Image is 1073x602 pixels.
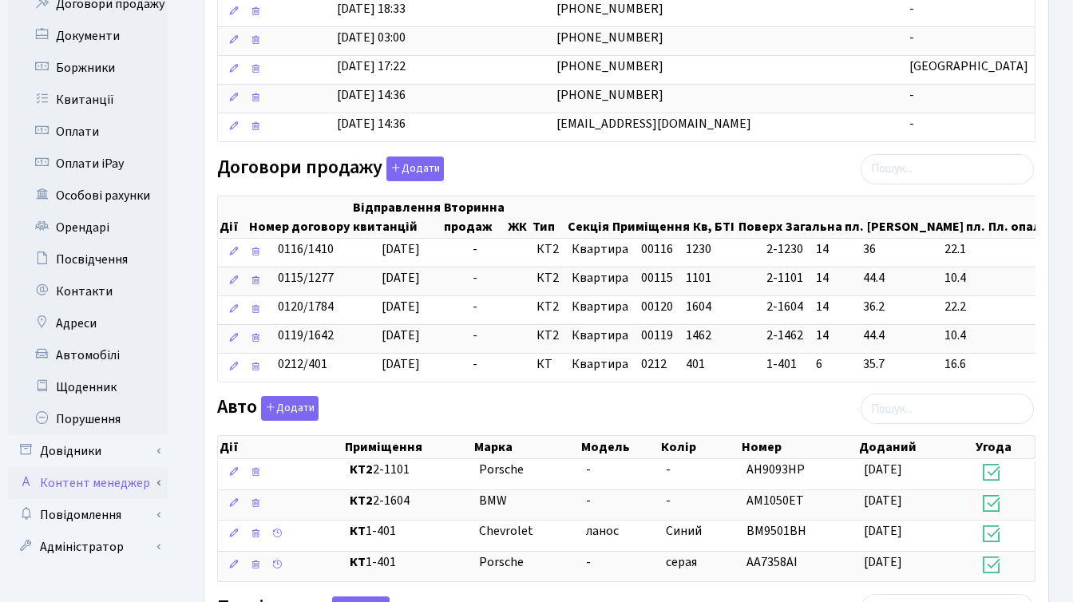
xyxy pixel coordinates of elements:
a: Щоденник [8,371,168,403]
label: Договори продажу [217,156,444,181]
span: 00119 [641,327,673,344]
a: Контакти [8,275,168,307]
span: Квартира [572,298,628,316]
span: 0212 [641,355,667,373]
th: Кв, БТІ [691,196,737,238]
a: Додати [382,153,444,181]
span: КТ2 [536,327,559,345]
span: - [666,492,671,509]
span: - [473,240,477,258]
th: Вторинна продаж [442,196,506,238]
span: 0116/1410 [278,240,334,258]
span: - [909,29,914,46]
b: КТ [350,553,366,571]
span: 6 [816,355,850,374]
span: [DATE] [382,298,420,315]
span: [DATE] 14:36 [337,86,406,104]
span: 14 [816,269,850,287]
a: Повідомлення [8,499,168,531]
span: 35.7 [863,355,932,374]
a: Адреси [8,307,168,339]
th: Поверх [737,196,784,238]
a: Посвідчення [8,244,168,275]
b: КТ2 [350,461,373,478]
th: Угода [974,436,1035,458]
span: Porsche [479,461,524,478]
th: Номер договору [247,196,351,238]
span: Porsche [479,553,524,571]
span: 10.4 [944,269,1053,287]
th: Приміщення [343,436,473,458]
a: Автомобілі [8,339,168,371]
span: [DATE] [382,327,420,344]
span: - [909,115,914,133]
span: - [473,327,477,344]
span: 14 [816,240,850,259]
span: КТ2 [536,240,559,259]
span: [DATE] [864,492,902,509]
span: КТ [536,355,559,374]
span: - [473,269,477,287]
span: 16.6 [944,355,1053,374]
span: 00116 [641,240,673,258]
span: - [473,298,477,315]
input: Пошук... [861,154,1034,184]
th: Приміщення [611,196,691,238]
span: 14 [816,327,850,345]
th: Доданий [857,436,973,458]
span: [DATE] [864,461,902,478]
th: Загальна пл. [784,196,865,238]
span: 1230 [686,240,711,258]
a: Довідники [8,435,168,467]
span: 0119/1642 [278,327,334,344]
span: - [586,492,591,509]
span: 2-1604 [766,298,803,316]
th: Дії [218,436,343,458]
th: Пл. опал. [987,196,1047,238]
span: [EMAIL_ADDRESS][DOMAIN_NAME] [556,115,751,133]
span: 00115 [641,269,673,287]
span: - [909,86,914,104]
span: 1-401 [350,522,466,541]
span: 14 [816,298,850,316]
span: 2-1462 [766,327,803,345]
a: Документи [8,20,168,52]
span: 10.4 [944,327,1053,345]
span: 22.1 [944,240,1053,259]
span: Квартира [572,327,628,345]
span: [DATE] 17:22 [337,57,406,75]
span: Квартира [572,355,628,374]
span: АМ1050ЕТ [746,492,804,509]
span: Квартира [572,269,628,287]
span: Синий [666,522,702,540]
a: Порушення [8,403,168,435]
th: Марка [473,436,580,458]
span: 1462 [686,327,711,344]
a: Особові рахунки [8,180,168,212]
span: [PHONE_NUMBER] [556,29,663,46]
a: Квитанції [8,84,168,116]
span: 36 [863,240,932,259]
a: Адміністратор [8,531,168,563]
a: Оплати [8,116,168,148]
span: [PHONE_NUMBER] [556,57,663,75]
span: 2-1230 [766,240,803,259]
span: [DATE] 03:00 [337,29,406,46]
th: Колір [659,436,741,458]
th: ЖК [506,196,531,238]
a: Додати [257,394,319,422]
span: [GEOGRAPHIC_DATA] [909,57,1028,75]
span: - [666,461,671,478]
th: [PERSON_NAME] пл. [865,196,987,238]
span: 1101 [686,269,711,287]
span: 0212/401 [278,355,327,373]
button: Договори продажу [386,156,444,181]
span: 1-401 [766,355,803,374]
span: Квартира [572,240,628,259]
th: Відправлення квитанцій [351,196,442,238]
span: 1-401 [350,553,466,572]
a: Контент менеджер [8,467,168,499]
th: Секція [566,196,611,238]
label: Авто [217,396,319,421]
span: [DATE] [382,240,420,258]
